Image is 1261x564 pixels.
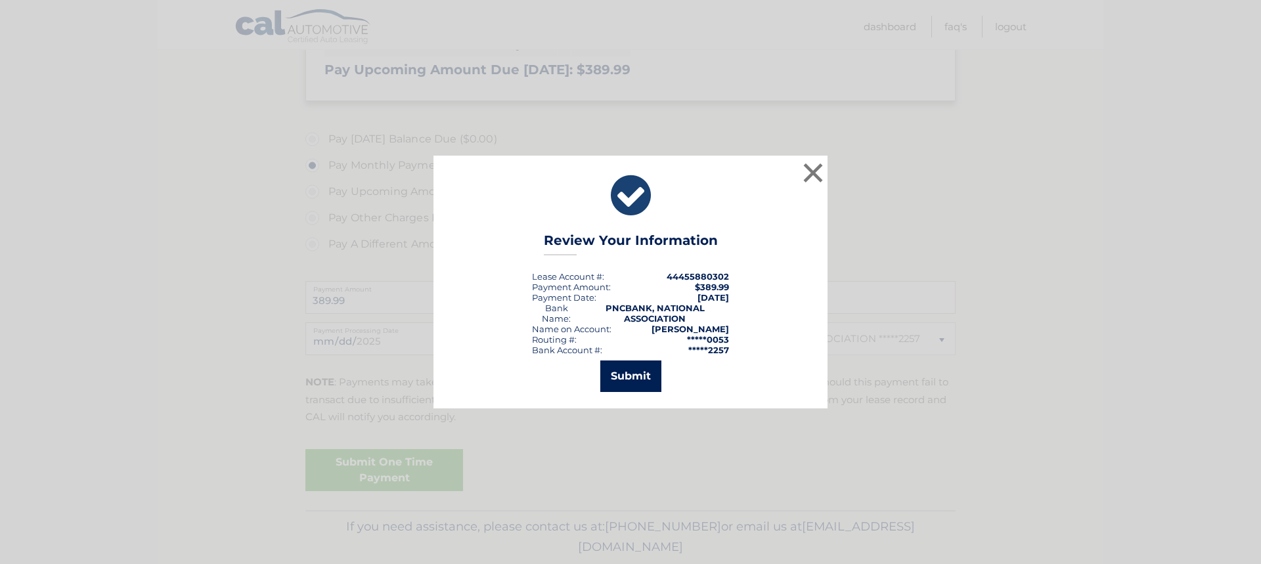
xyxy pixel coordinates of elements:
[532,292,596,303] div: :
[652,324,729,334] strong: [PERSON_NAME]
[600,360,661,392] button: Submit
[532,345,602,355] div: Bank Account #:
[532,324,611,334] div: Name on Account:
[606,303,705,324] strong: PNCBANK, NATIONAL ASSOCIATION
[667,271,729,282] strong: 44455880302
[532,271,604,282] div: Lease Account #:
[532,282,611,292] div: Payment Amount:
[695,282,729,292] span: $389.99
[532,334,577,345] div: Routing #:
[697,292,729,303] span: [DATE]
[532,292,594,303] span: Payment Date
[544,232,718,255] h3: Review Your Information
[800,160,826,186] button: ×
[532,303,581,324] div: Bank Name:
